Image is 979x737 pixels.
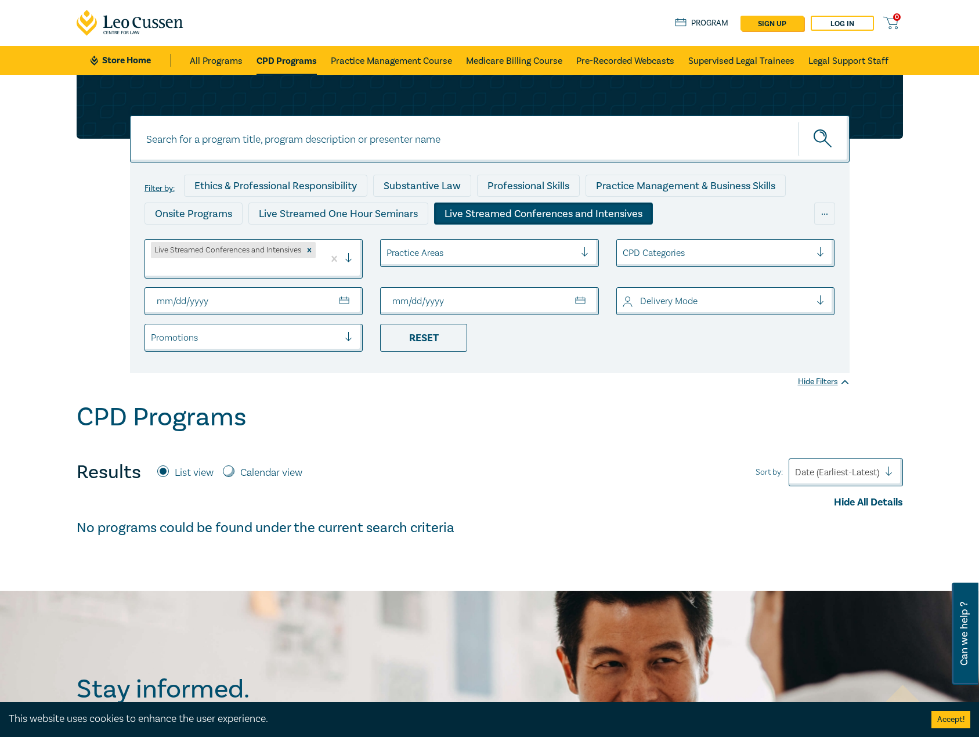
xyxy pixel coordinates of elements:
[623,295,625,308] input: select
[586,175,786,197] div: Practice Management & Business Skills
[77,519,903,537] h4: No programs could be found under the current search criteria
[144,230,328,252] div: Live Streamed Practical Workshops
[808,46,888,75] a: Legal Support Staff
[130,115,850,162] input: Search for a program title, program description or presenter name
[756,466,783,479] span: Sort by:
[386,247,389,259] input: select
[151,331,153,344] input: select
[434,203,653,225] div: Live Streamed Conferences and Intensives
[144,203,243,225] div: Onsite Programs
[740,16,804,31] a: sign up
[257,46,317,75] a: CPD Programs
[240,465,302,481] label: Calendar view
[151,262,153,274] input: select
[814,203,835,225] div: ...
[175,465,214,481] label: List view
[606,230,713,252] div: National Programs
[373,175,471,197] div: Substantive Law
[576,46,674,75] a: Pre-Recorded Webcasts
[303,242,316,258] div: Remove Live Streamed Conferences and Intensives
[331,46,452,75] a: Practice Management Course
[77,402,247,432] h1: CPD Programs
[893,13,901,21] span: 0
[798,376,850,388] div: Hide Filters
[675,17,729,30] a: Program
[144,287,363,315] input: From Date
[248,203,428,225] div: Live Streamed One Hour Seminars
[795,466,797,479] input: Sort by
[466,46,562,75] a: Medicare Billing Course
[380,287,599,315] input: To Date
[931,711,970,728] button: Accept cookies
[91,54,171,67] a: Store Home
[688,46,794,75] a: Supervised Legal Trainees
[334,230,468,252] div: Pre-Recorded Webcasts
[959,590,970,678] span: Can we help ?
[474,230,601,252] div: 10 CPD Point Packages
[623,247,625,259] input: select
[77,461,141,484] h4: Results
[77,674,351,705] h2: Stay informed.
[144,184,175,193] label: Filter by:
[477,175,580,197] div: Professional Skills
[811,16,874,31] a: Log in
[190,46,243,75] a: All Programs
[184,175,367,197] div: Ethics & Professional Responsibility
[77,495,903,510] div: Hide All Details
[380,324,467,352] div: Reset
[151,242,303,258] div: Live Streamed Conferences and Intensives
[9,711,914,727] div: This website uses cookies to enhance the user experience.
